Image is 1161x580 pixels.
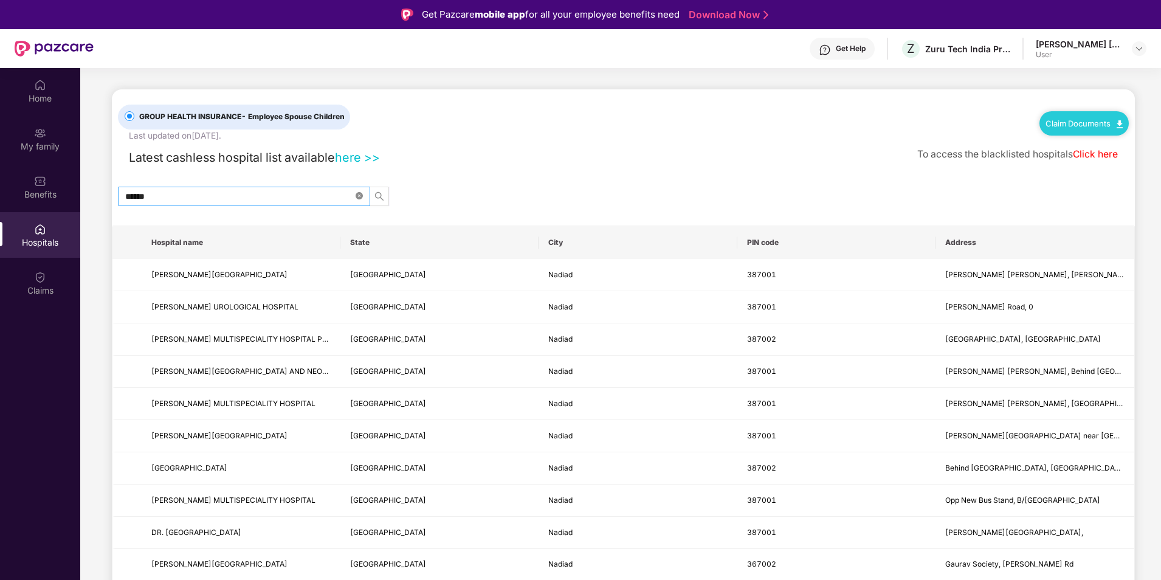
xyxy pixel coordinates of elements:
[151,334,377,344] span: [PERSON_NAME] MULTISPECIALITY HOSPITAL PRIVATE LIMITED
[1036,50,1121,60] div: User
[475,9,525,20] strong: mobile app
[836,44,866,54] div: Get Help
[241,112,345,121] span: - Employee Spouse Children
[151,302,298,311] span: [PERSON_NAME] UROLOGICAL HOSPITAL
[747,367,776,376] span: 387001
[935,323,1134,356] td: City Centre, Mai Mandir Rd
[151,559,288,568] span: [PERSON_NAME][GEOGRAPHIC_DATA]
[935,226,1134,259] th: Address
[548,431,573,440] span: Nadiad
[142,291,340,323] td: MULJIBHAI PATEL UROLOGICAL HOSPITAL
[747,559,776,568] span: 367002
[539,291,737,323] td: Nadiad
[134,111,350,123] span: GROUP HEALTH INSURANCE
[34,79,46,91] img: svg+xml;base64,PHN2ZyBpZD0iSG9tZSIgeG1sbnM9Imh0dHA6Ly93d3cudzMub3JnLzIwMDAvc3ZnIiB3aWR0aD0iMjAiIG...
[151,238,331,247] span: Hospital name
[548,495,573,505] span: Nadiad
[539,356,737,388] td: Nadiad
[1046,119,1123,128] a: Claim Documents
[401,9,413,21] img: Logo
[945,399,1147,408] span: [PERSON_NAME] [PERSON_NAME], [GEOGRAPHIC_DATA]
[548,399,573,408] span: Nadiad
[539,517,737,549] td: Nadiad
[151,528,241,537] span: DR. [GEOGRAPHIC_DATA]
[142,485,340,517] td: RADHASWAMI MULTISPECIALITY HOSPITAL
[350,334,426,344] span: [GEOGRAPHIC_DATA]
[548,528,573,537] span: Nadiad
[548,302,573,311] span: Nadiad
[935,452,1134,485] td: Behind Railway Station, Subhash Nagar
[548,463,573,472] span: Nadiad
[945,302,1033,311] span: [PERSON_NAME] Road, 0
[737,226,936,259] th: PIN code
[819,44,831,56] img: svg+xml;base64,PHN2ZyBpZD0iSGVscC0zMngzMiIgeG1sbnM9Imh0dHA6Ly93d3cudzMub3JnLzIwMDAvc3ZnIiB3aWR0aD...
[142,259,340,291] td: SHIVAM HOSPITAL
[539,388,737,420] td: Nadiad
[1117,120,1123,128] img: svg+xml;base64,PHN2ZyB4bWxucz0iaHR0cDovL3d3dy53My5vcmcvMjAwMC9zdmciIHdpZHRoPSIxMC40IiBoZWlnaHQ9Ij...
[370,192,388,201] span: search
[548,334,573,344] span: Nadiad
[935,517,1134,549] td: Santram Society Road,
[935,420,1134,452] td: Santaram Mandir near paras circle, Near Open Air Theatre
[350,302,426,311] span: [GEOGRAPHIC_DATA]
[142,388,340,420] td: AMEE MULTISPECIALITY HOSPITAL
[1036,38,1121,50] div: [PERSON_NAME] [PERSON_NAME]
[539,323,737,356] td: Nadiad
[142,356,340,388] td: SHAISHAV CHILDREN HOSPITAL AND NEONATAL CARE NURSERY
[539,420,737,452] td: Nadiad
[747,399,776,408] span: 387001
[539,452,737,485] td: Nadiad
[350,528,426,537] span: [GEOGRAPHIC_DATA]
[935,485,1134,517] td: Opp New Bus Stand, B/H Tirumati Complex
[15,41,94,57] img: New Pazcare Logo
[340,517,539,549] td: Gujarat
[350,495,426,505] span: [GEOGRAPHIC_DATA]
[539,485,737,517] td: Nadiad
[142,226,340,259] th: Hospital name
[34,223,46,235] img: svg+xml;base64,PHN2ZyBpZD0iSG9zcGl0YWxzIiB4bWxucz0iaHR0cDovL3d3dy53My5vcmcvMjAwMC9zdmciIHdpZHRoPS...
[142,323,340,356] td: SHLOK MULTISPECIALITY HOSPITAL PRIVATE LIMITED
[907,41,915,56] span: Z
[945,495,1100,505] span: Opp New Bus Stand, B/[GEOGRAPHIC_DATA]
[548,270,573,279] span: Nadiad
[925,43,1010,55] div: Zuru Tech India Private Limited
[935,259,1134,291] td: Desai Vago, Rabari Vaad
[142,420,340,452] td: NAVJYOT HOSPITAL
[370,187,389,206] button: search
[548,559,573,568] span: Nadiad
[747,528,776,537] span: 387001
[151,495,315,505] span: [PERSON_NAME] MULTISPECIALITY HOSPITAL
[747,270,776,279] span: 387001
[340,420,539,452] td: Gujarat
[539,259,737,291] td: Nadiad
[539,226,737,259] th: City
[340,388,539,420] td: Gujarat
[129,150,335,165] span: Latest cashless hospital list available
[356,191,363,202] span: close-circle
[151,367,403,376] span: [PERSON_NAME][GEOGRAPHIC_DATA] AND NEONATAL CARE NURSERY
[945,270,1131,279] span: [PERSON_NAME] [PERSON_NAME], [PERSON_NAME]
[935,356,1134,388] td: Desai Vago, Behind City Point
[151,270,288,279] span: [PERSON_NAME][GEOGRAPHIC_DATA]
[340,485,539,517] td: Gujarat
[945,528,1083,537] span: [PERSON_NAME][GEOGRAPHIC_DATA],
[747,431,776,440] span: 387001
[335,150,380,165] a: here >>
[142,517,340,549] td: DR. JAYANT SHAHS HOSPITAL
[350,559,426,568] span: [GEOGRAPHIC_DATA]
[34,271,46,283] img: svg+xml;base64,PHN2ZyBpZD0iQ2xhaW0iIHhtbG5zPSJodHRwOi8vd3d3LnczLm9yZy8yMDAwL3N2ZyIgd2lkdGg9IjIwIi...
[1134,44,1144,54] img: svg+xml;base64,PHN2ZyBpZD0iRHJvcGRvd24tMzJ4MzIiIHhtbG5zPSJodHRwOi8vd3d3LnczLm9yZy8yMDAwL3N2ZyIgd2...
[151,463,227,472] span: [GEOGRAPHIC_DATA]
[340,323,539,356] td: Gujarat
[917,148,1073,160] span: To access the blacklisted hospitals
[350,367,426,376] span: [GEOGRAPHIC_DATA]
[1073,148,1118,160] a: Click here
[945,463,1126,472] span: Behind [GEOGRAPHIC_DATA], [GEOGRAPHIC_DATA]
[945,238,1125,247] span: Address
[350,431,426,440] span: [GEOGRAPHIC_DATA]
[151,431,288,440] span: [PERSON_NAME][GEOGRAPHIC_DATA]
[129,129,221,143] div: Last updated on [DATE] .
[935,291,1134,323] td: Dr Virendra Desai Road, 0
[747,495,776,505] span: 387001
[689,9,765,21] a: Download Now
